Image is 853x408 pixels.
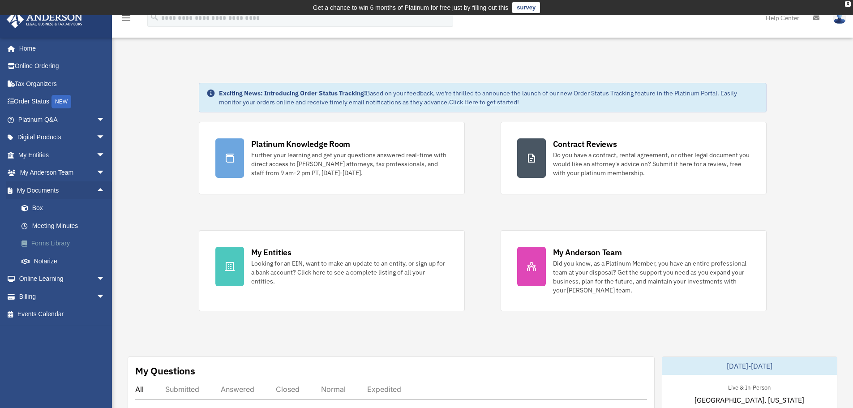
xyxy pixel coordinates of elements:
[96,288,114,306] span: arrow_drop_down
[219,89,759,107] div: Based on your feedback, we're thrilled to announce the launch of our new Order Status Tracking fe...
[845,1,851,7] div: close
[13,217,119,235] a: Meeting Minutes
[96,129,114,147] span: arrow_drop_down
[13,235,119,253] a: Forms Library
[4,11,85,28] img: Anderson Advisors Platinum Portal
[553,259,750,295] div: Did you know, as a Platinum Member, you have an entire professional team at your disposal? Get th...
[165,385,199,394] div: Submitted
[6,75,119,93] a: Tax Organizers
[135,385,144,394] div: All
[96,146,114,164] span: arrow_drop_down
[251,259,448,286] div: Looking for an EIN, want to make an update to an entity, or sign up for a bank account? Click her...
[121,13,132,23] i: menu
[13,199,119,217] a: Box
[221,385,254,394] div: Answered
[6,129,119,146] a: Digital Productsarrow_drop_down
[13,252,119,270] a: Notarize
[6,164,119,182] a: My Anderson Teamarrow_drop_down
[6,181,119,199] a: My Documentsarrow_drop_up
[121,16,132,23] a: menu
[721,382,778,391] div: Live & In-Person
[251,138,351,150] div: Platinum Knowledge Room
[6,111,119,129] a: Platinum Q&Aarrow_drop_down
[96,270,114,288] span: arrow_drop_down
[6,146,119,164] a: My Entitiesarrow_drop_down
[833,11,846,24] img: User Pic
[199,122,465,194] a: Platinum Knowledge Room Further your learning and get your questions answered real-time with dire...
[199,230,465,311] a: My Entities Looking for an EIN, want to make an update to an entity, or sign up for a bank accoun...
[313,2,509,13] div: Get a chance to win 6 months of Platinum for free just by filling out this
[501,230,767,311] a: My Anderson Team Did you know, as a Platinum Member, you have an entire professional team at your...
[96,111,114,129] span: arrow_drop_down
[135,364,195,378] div: My Questions
[51,95,71,108] div: NEW
[321,385,346,394] div: Normal
[367,385,401,394] div: Expedited
[553,150,750,177] div: Do you have a contract, rental agreement, or other legal document you would like an attorney's ad...
[251,150,448,177] div: Further your learning and get your questions answered real-time with direct access to [PERSON_NAM...
[96,164,114,182] span: arrow_drop_down
[219,89,366,97] strong: Exciting News: Introducing Order Status Tracking!
[501,122,767,194] a: Contract Reviews Do you have a contract, rental agreement, or other legal document you would like...
[6,57,119,75] a: Online Ordering
[6,288,119,305] a: Billingarrow_drop_down
[150,12,159,22] i: search
[276,385,300,394] div: Closed
[6,305,119,323] a: Events Calendar
[449,98,519,106] a: Click Here to get started!
[512,2,540,13] a: survey
[96,181,114,200] span: arrow_drop_up
[6,270,119,288] a: Online Learningarrow_drop_down
[662,357,837,375] div: [DATE]-[DATE]
[553,138,617,150] div: Contract Reviews
[6,39,114,57] a: Home
[694,395,804,405] span: [GEOGRAPHIC_DATA], [US_STATE]
[251,247,291,258] div: My Entities
[553,247,622,258] div: My Anderson Team
[6,93,119,111] a: Order StatusNEW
